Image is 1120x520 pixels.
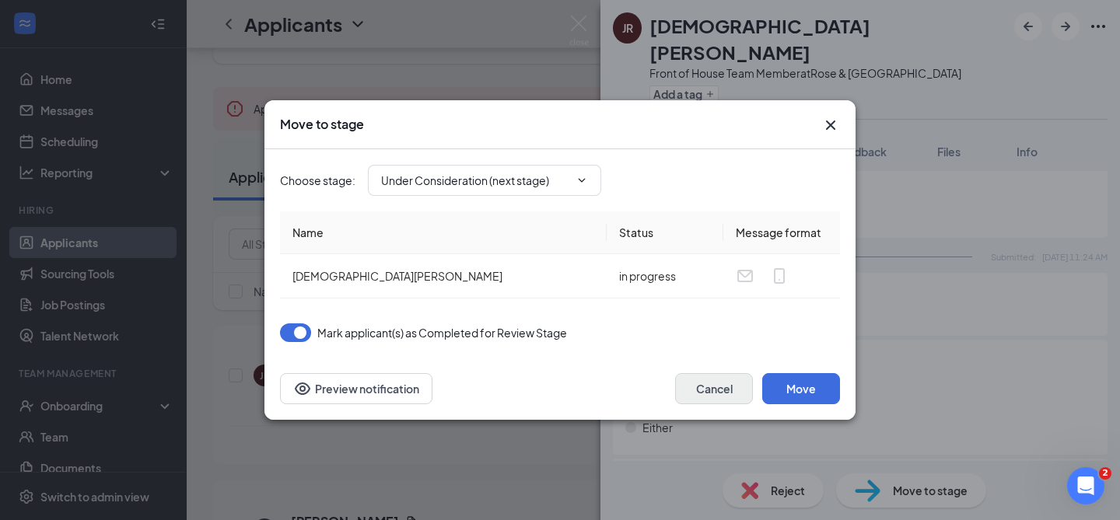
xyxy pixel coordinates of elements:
[770,267,789,285] svg: MobileSms
[736,267,754,285] svg: Email
[576,174,588,187] svg: ChevronDown
[607,211,723,254] th: Status
[607,254,723,298] td: in progress
[762,373,840,404] button: Move
[317,323,567,342] span: Mark applicant(s) as Completed for Review Stage
[292,269,502,283] span: [DEMOGRAPHIC_DATA][PERSON_NAME]
[280,373,432,404] button: Preview notificationEye
[280,211,607,254] th: Name
[280,116,364,133] h3: Move to stage
[1067,467,1104,504] iframe: Intercom live chat
[293,379,312,398] svg: Eye
[723,211,840,254] th: Message format
[280,172,355,189] span: Choose stage :
[821,116,840,134] svg: Cross
[1099,467,1111,480] span: 2
[675,373,753,404] button: Cancel
[821,116,840,134] button: Close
